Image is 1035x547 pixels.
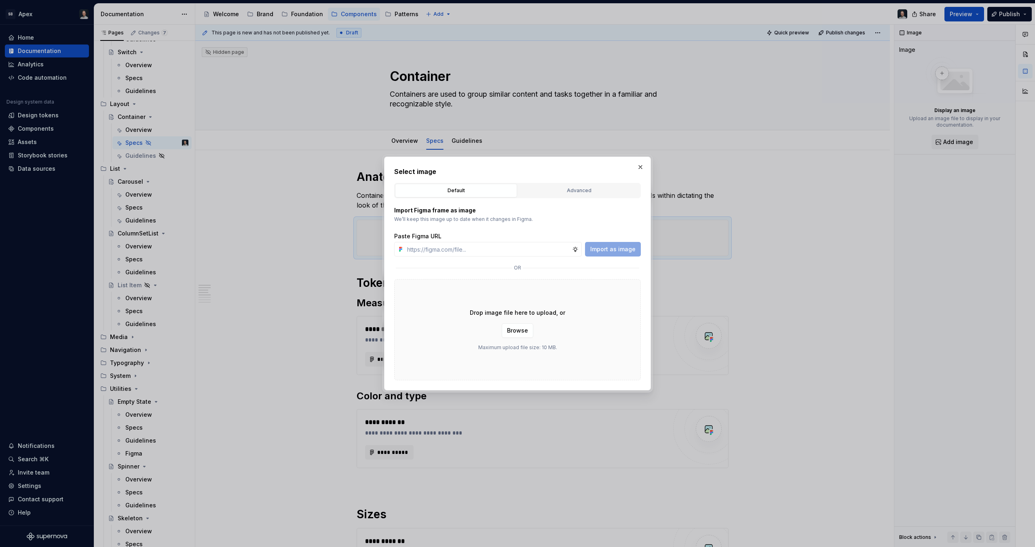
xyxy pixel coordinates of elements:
[394,216,641,223] p: We’ll keep this image up to date when it changes in Figma.
[514,265,521,271] p: or
[507,327,528,335] span: Browse
[394,232,441,240] label: Paste Figma URL
[478,344,557,351] p: Maximum upload file size: 10 MB.
[404,242,572,257] input: https://figma.com/file...
[394,206,641,214] p: Import Figma frame as image
[470,309,565,317] p: Drop image file here to upload, or
[398,187,514,195] div: Default
[521,187,637,195] div: Advanced
[502,323,533,338] button: Browse
[394,167,641,176] h2: Select image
